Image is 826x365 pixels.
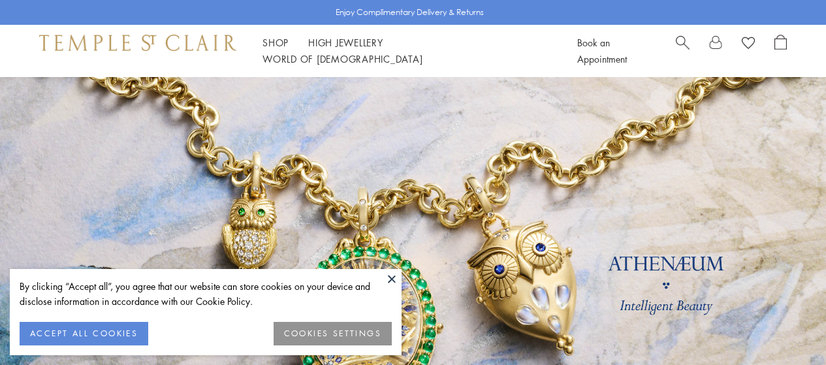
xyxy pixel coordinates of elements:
[20,322,148,345] button: ACCEPT ALL COOKIES
[262,35,548,67] nav: Main navigation
[774,35,787,67] a: Open Shopping Bag
[676,35,690,67] a: Search
[577,36,627,65] a: Book an Appointment
[336,6,484,19] p: Enjoy Complimentary Delivery & Returns
[308,36,383,49] a: High JewelleryHigh Jewellery
[20,279,392,309] div: By clicking “Accept all”, you agree that our website can store cookies on your device and disclos...
[262,52,422,65] a: World of [DEMOGRAPHIC_DATA]World of [DEMOGRAPHIC_DATA]
[39,35,236,50] img: Temple St. Clair
[274,322,392,345] button: COOKIES SETTINGS
[742,35,755,54] a: View Wishlist
[262,36,289,49] a: ShopShop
